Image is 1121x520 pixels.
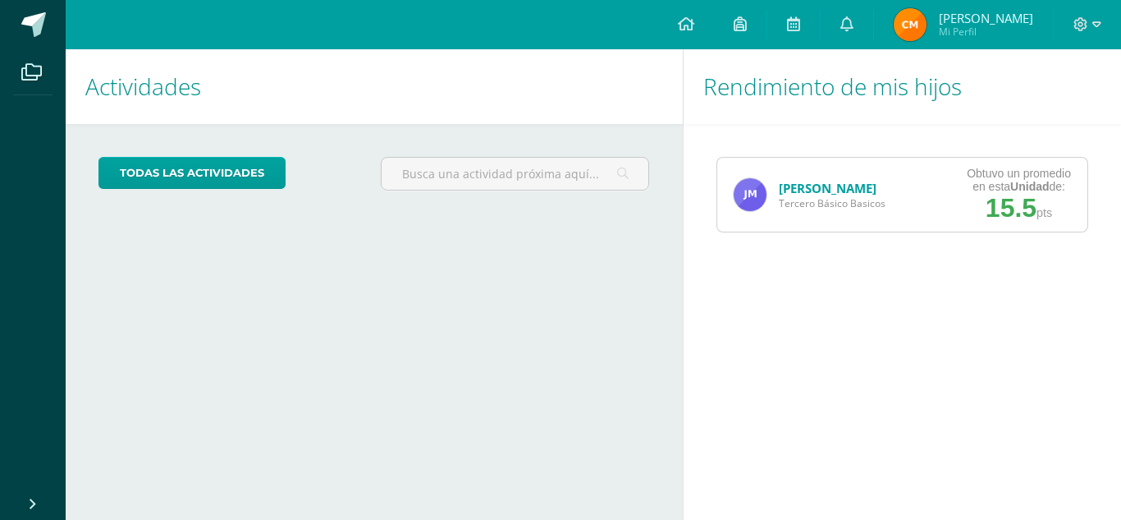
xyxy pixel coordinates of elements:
img: a3480aadec783fc4dae267fb0e4632f0.png [894,8,927,41]
strong: Unidad [1010,180,1049,193]
input: Busca una actividad próxima aquí... [382,158,649,190]
span: 15.5 [986,193,1036,223]
h1: Rendimiento de mis hijos [703,49,1102,124]
img: 76c9cac48b027538ffd6ceaa5081b663.png [734,178,766,211]
h1: Actividades [85,49,663,124]
span: Tercero Básico Basicos [779,196,885,210]
span: Mi Perfil [939,25,1033,39]
span: pts [1036,206,1052,219]
a: todas las Actividades [98,157,286,189]
span: [PERSON_NAME] [939,10,1033,26]
a: [PERSON_NAME] [779,180,876,196]
div: Obtuvo un promedio en esta de: [967,167,1071,193]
